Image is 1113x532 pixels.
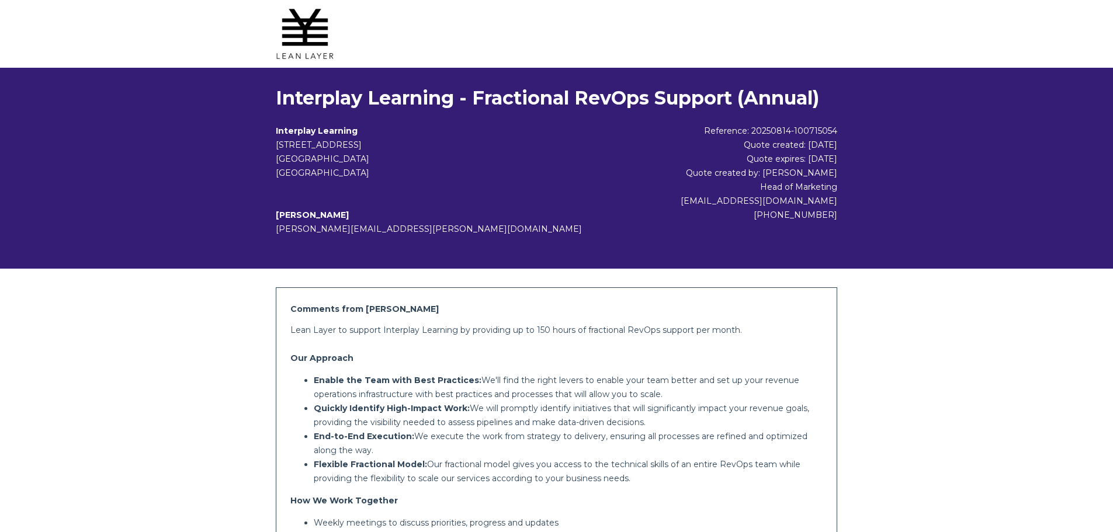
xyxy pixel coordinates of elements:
[314,403,470,413] strong: Quickly Identify High-Impact Work:
[314,429,823,457] p: We execute the work from strategy to delivery, ensuring all processes are refined and optimized a...
[585,138,837,152] div: Quote created: [DATE]
[314,373,823,401] p: We'll find the right levers to enable your team better and set up your revenue operations infrast...
[290,323,823,337] p: Lean Layer to support Interplay Learning by providing up to 150 hours of fractional RevOps suppor...
[314,431,414,441] strong: End-to-End Execution:
[276,86,837,110] h1: Interplay Learning - Fractional RevOps Support (Annual)
[681,168,837,220] span: Quote created by: [PERSON_NAME] Head of Marketing [EMAIL_ADDRESS][DOMAIN_NAME] [PHONE_NUMBER]
[314,459,427,470] strong: Flexible Fractional Model:
[276,138,584,180] address: [STREET_ADDRESS] [GEOGRAPHIC_DATA] [GEOGRAPHIC_DATA]
[314,401,823,429] p: We will promptly identify initiatives that will significantly impact your revenue goals, providin...
[290,353,353,363] strong: Our Approach
[290,495,398,506] strong: How We Work Together
[276,126,358,136] b: Interplay Learning
[585,152,837,166] div: Quote expires: [DATE]
[276,210,349,220] b: [PERSON_NAME]
[585,124,837,138] div: Reference: 20250814-100715054
[276,224,582,234] span: [PERSON_NAME][EMAIL_ADDRESS][PERSON_NAME][DOMAIN_NAME]
[276,5,334,63] img: Lean Layer
[290,302,823,316] h2: Comments from [PERSON_NAME]
[314,457,823,485] p: Our fractional model gives you access to the technical skills of an entire RevOps team while prov...
[314,375,481,385] strong: Enable the Team with Best Practices:
[314,516,823,530] p: Weekly meetings to discuss priorities, progress and updates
